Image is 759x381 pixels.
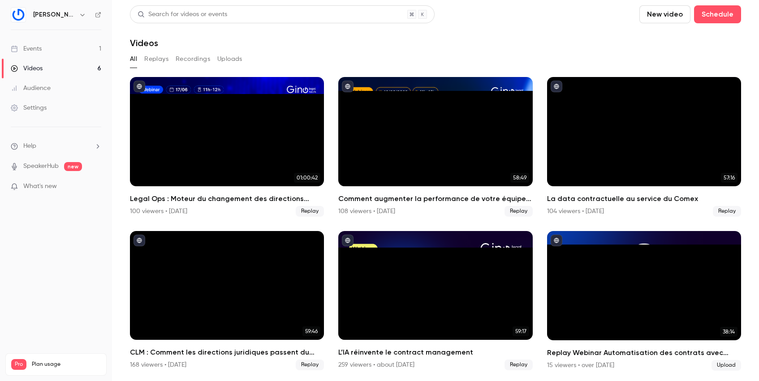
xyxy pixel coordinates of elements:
[338,231,532,371] li: L’IA réinvente le contract management
[138,10,227,19] div: Search for videos or events
[547,361,614,370] div: 15 viewers • over [DATE]
[130,193,324,204] h2: Legal Ops : Moteur du changement des directions juridiques
[547,77,741,217] li: La data contractuelle au service du Comex
[11,359,26,370] span: Pro
[130,77,324,217] a: 01:00:42Legal Ops : Moteur du changement des directions juridiques100 viewers • [DATE]Replay
[551,235,562,246] button: published
[130,5,741,376] section: Videos
[134,81,145,92] button: published
[130,77,741,371] ul: Videos
[23,182,57,191] span: What's new
[296,360,324,370] span: Replay
[296,206,324,217] span: Replay
[342,235,354,246] button: published
[91,183,101,191] iframe: Noticeable Trigger
[11,141,101,151] li: help-dropdown-opener
[547,77,741,217] a: 57:16La data contractuelle au service du Comex104 viewers • [DATE]Replay
[547,193,741,204] h2: La data contractuelle au service du Comex
[338,77,532,217] a: 58:49Comment augmenter la performance de votre équipe juridique ?108 viewers • [DATE]Replay
[510,173,529,183] span: 58:49
[130,207,187,216] div: 100 viewers • [DATE]
[11,64,43,73] div: Videos
[130,38,158,48] h1: Videos
[130,347,324,358] h2: CLM : Comment les directions juridiques passent du chaos contractuel au contrôle
[130,360,186,369] div: 168 viewers • [DATE]
[32,361,101,368] span: Plan usage
[547,207,604,216] div: 104 viewers • [DATE]
[144,52,168,66] button: Replays
[130,77,324,217] li: Legal Ops : Moteur du changement des directions juridiques
[712,360,741,371] span: Upload
[338,193,532,204] h2: Comment augmenter la performance de votre équipe juridique ?
[713,206,741,217] span: Replay
[130,52,137,66] button: All
[64,162,82,171] span: new
[11,103,47,112] div: Settings
[302,326,320,336] span: 59:46
[694,5,741,23] button: Schedule
[338,77,532,217] li: Comment augmenter la performance de votre équipe juridique ?
[11,8,26,22] img: Gino LegalTech
[130,231,324,371] a: 59:46CLM : Comment les directions juridiques passent du chaos contractuel au contrôle168 viewers ...
[721,173,737,183] span: 57:16
[130,231,324,371] li: CLM : Comment les directions juridiques passent du chaos contractuel au contrôle
[513,326,529,336] span: 59:17
[23,141,36,151] span: Help
[338,207,395,216] div: 108 viewers • [DATE]
[547,347,741,358] h2: Replay Webinar Automatisation des contrats avec l'AFJE
[23,162,59,171] a: SpeakerHub
[33,10,75,19] h6: [PERSON_NAME]
[11,44,42,53] div: Events
[505,360,533,370] span: Replay
[338,231,532,371] a: 59:17L’IA réinvente le contract management259 viewers • about [DATE]Replay
[720,327,737,337] span: 38:14
[134,235,145,246] button: published
[217,52,242,66] button: Uploads
[505,206,533,217] span: Replay
[551,81,562,92] button: published
[176,52,210,66] button: Recordings
[547,231,741,371] a: 38:14Replay Webinar Automatisation des contrats avec l'AFJE15 viewers • over [DATE]Upload
[342,81,354,92] button: published
[294,173,320,183] span: 01:00:42
[547,231,741,371] li: Replay Webinar Automatisation des contrats avec l'AFJE
[338,347,532,358] h2: L’IA réinvente le contract management
[639,5,690,23] button: New video
[338,360,414,369] div: 259 viewers • about [DATE]
[11,84,51,93] div: Audience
